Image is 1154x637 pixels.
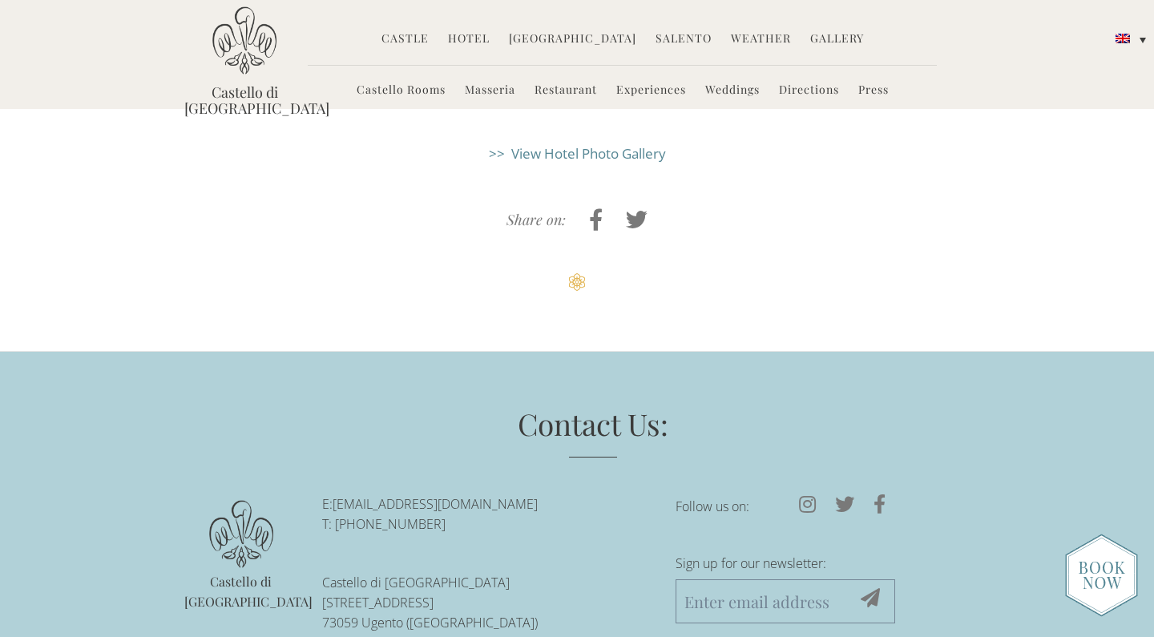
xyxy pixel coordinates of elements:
a: Masseria [465,82,515,100]
img: Castello di Ugento [212,6,276,75]
p: Castello di [GEOGRAPHIC_DATA] [184,572,298,612]
img: English [1116,34,1130,43]
input: Enter email address [676,579,895,623]
a: Hotel [448,30,490,49]
label: Sign up for our newsletter: [676,551,895,579]
h4: Share on: [506,212,566,228]
a: Directions [779,82,839,100]
a: Experiences [616,82,686,100]
a: Castle [381,30,429,49]
img: logo.png [209,500,273,568]
a: Weather [731,30,791,49]
a: Gallery [810,30,864,49]
a: [EMAIL_ADDRESS][DOMAIN_NAME] [333,495,538,513]
p: E: T: [PHONE_NUMBER] [322,494,652,534]
a: Castello di [GEOGRAPHIC_DATA] [184,84,305,116]
a: Restaurant [535,82,597,100]
a: Salento [656,30,712,49]
img: new-booknow.png [1065,534,1138,617]
a: Weddings [705,82,760,100]
a: >> View Hotel Photo Gallery [489,144,666,163]
a: Castello Rooms [357,82,446,100]
p: Follow us on: [676,494,895,518]
a: Press [858,82,889,100]
h3: Contact Us: [228,403,958,458]
a: [GEOGRAPHIC_DATA] [509,30,636,49]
